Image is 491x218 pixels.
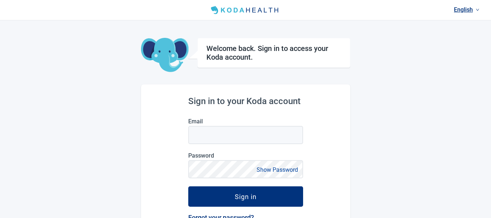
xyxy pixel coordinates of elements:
[188,96,303,106] h2: Sign in to your Koda account
[188,152,303,159] label: Password
[451,4,482,16] a: Current language: English
[208,4,283,16] img: Koda Health
[235,193,257,200] div: Sign in
[206,44,341,62] h1: Welcome back. Sign in to access your Koda account.
[476,8,479,12] span: down
[188,118,303,125] label: Email
[188,186,303,207] button: Sign in
[254,165,300,175] button: Show Password
[141,38,189,73] img: Koda Elephant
